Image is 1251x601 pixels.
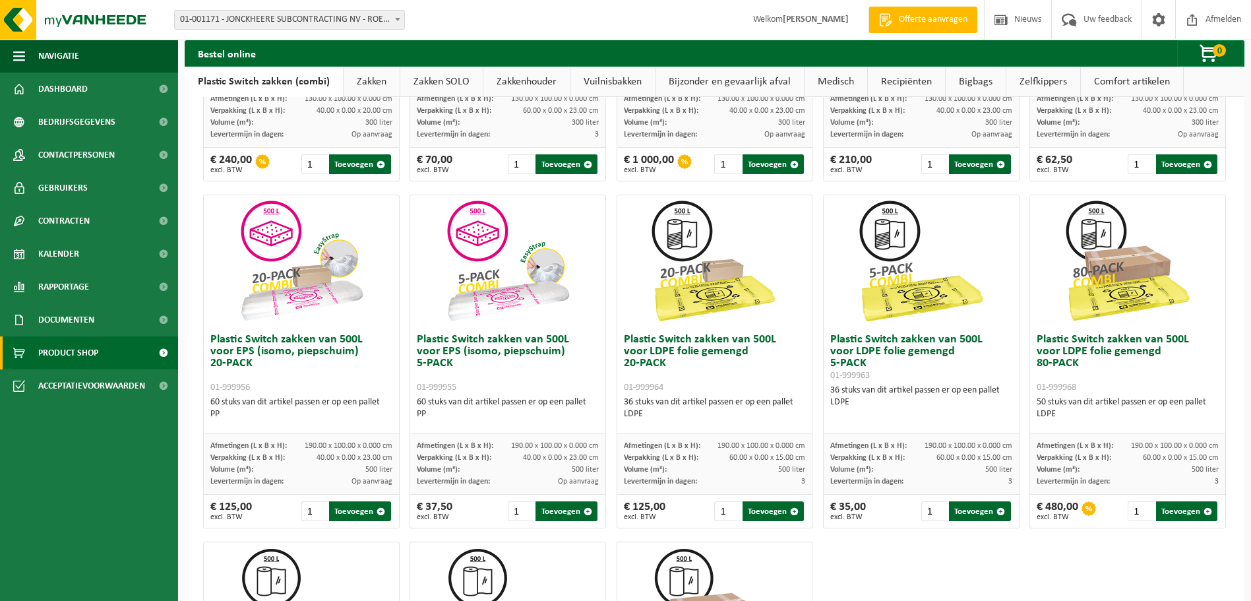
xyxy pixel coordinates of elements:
[417,383,456,393] span: 01-999955
[624,107,698,115] span: Verpakking (L x B x H):
[1131,442,1219,450] span: 190.00 x 100.00 x 0.000 cm
[1178,131,1219,139] span: Op aanvraag
[805,67,867,97] a: Medisch
[185,67,343,97] a: Plastic Switch zakken (combi)
[210,383,250,393] span: 01-999956
[38,303,94,336] span: Documenten
[949,501,1010,521] button: Toevoegen
[624,154,674,174] div: € 1 000,00
[344,67,400,97] a: Zakken
[1037,454,1111,462] span: Verpakking (L x B x H):
[558,478,599,486] span: Op aanvraag
[210,131,284,139] span: Levertermijn in dagen:
[624,131,697,139] span: Levertermijn in dagen:
[38,139,115,172] span: Contactpersonen
[38,106,115,139] span: Bedrijfsgegevens
[1037,131,1110,139] span: Levertermijn in dagen:
[508,501,534,521] input: 1
[830,166,872,174] span: excl. BTW
[1037,166,1072,174] span: excl. BTW
[936,107,1012,115] span: 40.00 x 0.00 x 23.00 cm
[210,466,253,474] span: Volume (m³):
[38,270,89,303] span: Rapportage
[417,107,491,115] span: Verpakking (L x B x H):
[714,154,741,174] input: 1
[38,172,88,205] span: Gebruikers
[764,131,805,139] span: Op aanvraag
[1037,383,1076,393] span: 01-999968
[624,478,697,486] span: Levertermijn in dagen:
[830,442,907,450] span: Afmetingen (L x B x H):
[778,119,805,127] span: 300 liter
[921,501,948,521] input: 1
[305,95,392,103] span: 130.00 x 100.00 x 0.000 cm
[483,67,570,97] a: Zakkenhouder
[1131,95,1219,103] span: 130.00 x 100.00 x 0.000 cm
[624,466,667,474] span: Volume (m³):
[417,396,599,420] div: 60 stuks van dit artikel passen er op een pallet
[210,513,252,521] span: excl. BTW
[624,396,806,420] div: 36 stuks van dit artikel passen er op een pallet
[830,119,873,127] span: Volume (m³):
[508,154,534,174] input: 1
[351,478,392,486] span: Op aanvraag
[329,501,390,521] button: Toevoegen
[1128,154,1154,174] input: 1
[1037,334,1219,393] h3: Plastic Switch zakken van 500L voor LDPE folie gemengd 80-PACK
[351,131,392,139] span: Op aanvraag
[830,334,1012,381] h3: Plastic Switch zakken van 500L voor LDPE folie gemengd 5-PACK
[523,454,599,462] span: 40.00 x 0.00 x 23.00 cm
[38,40,79,73] span: Navigatie
[1037,478,1110,486] span: Levertermijn in dagen:
[301,154,328,174] input: 1
[1037,396,1219,420] div: 50 stuks van dit artikel passen er op een pallet
[305,442,392,450] span: 190.00 x 100.00 x 0.000 cm
[717,95,805,103] span: 130.00 x 100.00 x 0.000 cm
[174,10,405,30] span: 01-001171 - JONCKHEERE SUBCONTRACTING NV - ROESELARE
[624,119,667,127] span: Volume (m³):
[743,501,804,521] button: Toevoegen
[1215,478,1219,486] span: 3
[624,95,700,103] span: Afmetingen (L x B x H):
[417,466,460,474] span: Volume (m³):
[624,454,698,462] span: Verpakking (L x B x H):
[778,466,805,474] span: 500 liter
[1037,408,1219,420] div: LDPE
[417,408,599,420] div: PP
[535,501,597,521] button: Toevoegen
[624,501,665,521] div: € 125,00
[175,11,404,29] span: 01-001171 - JONCKHEERE SUBCONTRACTING NV - ROESELARE
[946,67,1006,97] a: Bigbags
[1006,67,1080,97] a: Zelfkippers
[624,442,700,450] span: Afmetingen (L x B x H):
[417,478,490,486] span: Levertermijn in dagen:
[1213,44,1226,57] span: 0
[830,466,873,474] span: Volume (m³):
[985,119,1012,127] span: 300 liter
[624,334,806,393] h3: Plastic Switch zakken van 500L voor LDPE folie gemengd 20-PACK
[572,119,599,127] span: 300 liter
[624,383,663,393] span: 01-999964
[570,67,655,97] a: Vuilnisbakken
[511,442,599,450] span: 190.00 x 100.00 x 0.000 cm
[1156,154,1217,174] button: Toevoegen
[949,154,1010,174] button: Toevoegen
[624,513,665,521] span: excl. BTW
[210,166,252,174] span: excl. BTW
[936,454,1012,462] span: 60.00 x 0.00 x 15.00 cm
[830,131,903,139] span: Levertermijn in dagen:
[717,442,805,450] span: 190.00 x 100.00 x 0.000 cm
[868,67,945,97] a: Recipiënten
[1037,513,1078,521] span: excl. BTW
[925,95,1012,103] span: 130.00 x 100.00 x 0.000 cm
[329,154,390,174] button: Toevoegen
[648,195,780,327] img: 01-999964
[235,195,367,327] img: 01-999956
[855,195,987,327] img: 01-999963
[1037,107,1111,115] span: Verpakking (L x B x H):
[442,195,574,327] img: 01-999955
[830,396,1012,408] div: LDPE
[1037,466,1080,474] span: Volume (m³):
[417,334,599,393] h3: Plastic Switch zakken van 500L voor EPS (isomo, piepschuim) 5-PACK
[1062,195,1194,327] img: 01-999968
